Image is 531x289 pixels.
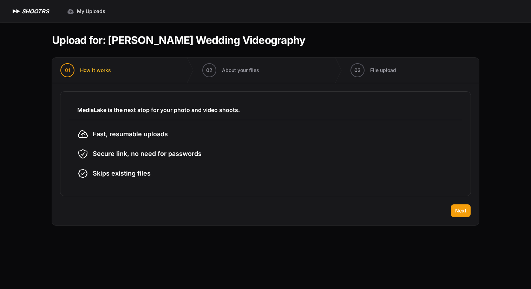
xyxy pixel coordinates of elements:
[52,34,305,46] h1: Upload for: [PERSON_NAME] Wedding Videography
[354,67,361,74] span: 03
[206,67,212,74] span: 02
[93,129,168,139] span: Fast, resumable uploads
[22,7,49,15] h1: SHOOTRS
[11,7,49,15] a: SHOOTRS SHOOTRS
[11,7,22,15] img: SHOOTRS
[52,58,119,83] button: 01 How it works
[63,5,110,18] a: My Uploads
[65,67,70,74] span: 01
[455,207,466,214] span: Next
[93,169,151,178] span: Skips existing files
[194,58,268,83] button: 02 About your files
[77,106,454,114] h3: MediaLake is the next stop for your photo and video shoots.
[80,67,111,74] span: How it works
[451,204,471,217] button: Next
[370,67,396,74] span: File upload
[93,149,202,159] span: Secure link, no need for passwords
[77,8,105,15] span: My Uploads
[222,67,259,74] span: About your files
[342,58,405,83] button: 03 File upload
